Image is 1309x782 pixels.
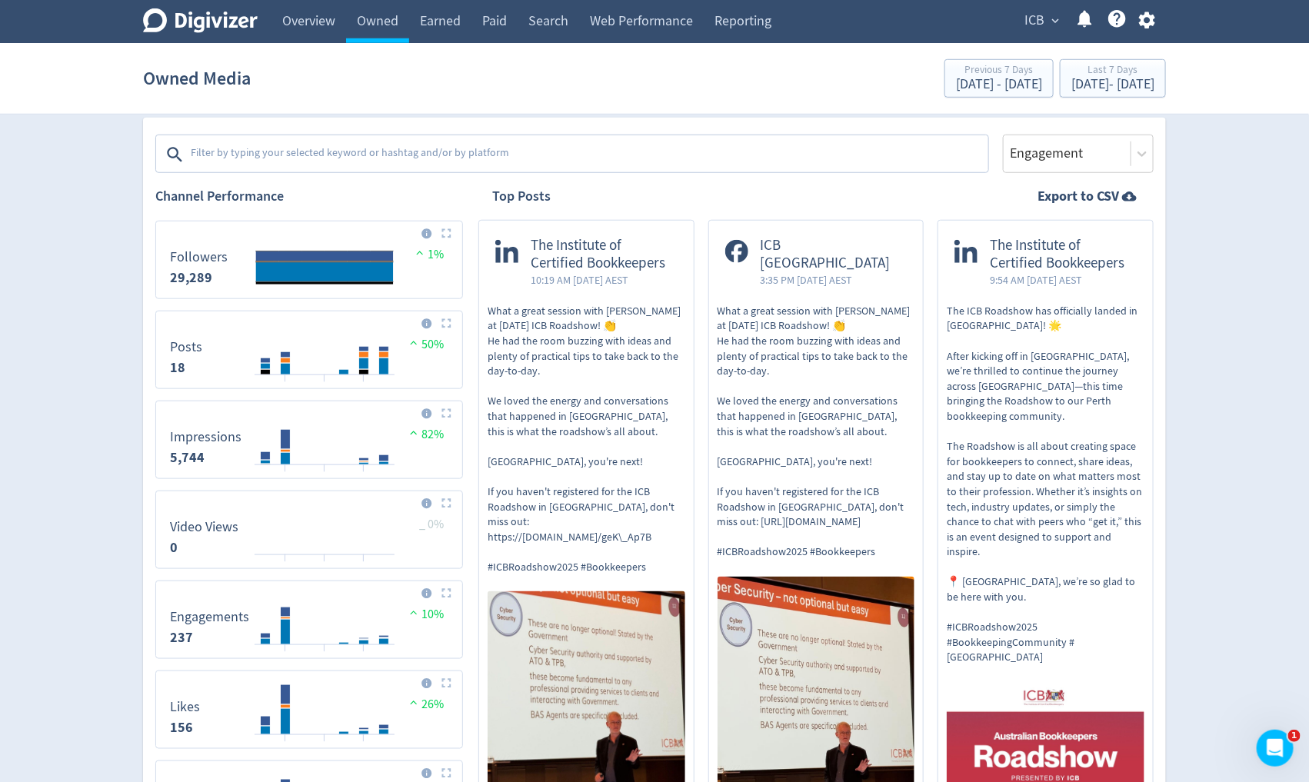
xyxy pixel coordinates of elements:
[162,677,456,742] svg: Likes 156
[492,187,551,206] h2: Top Posts
[1071,65,1154,78] div: Last 7 Days
[1257,730,1294,767] iframe: Intercom live chat
[441,678,451,688] img: Placeholder
[170,698,200,716] dt: Likes
[412,247,428,258] img: positive-performance.svg
[441,768,451,778] img: Placeholder
[276,651,295,661] text: 03/10
[276,471,295,481] text: 03/10
[406,697,421,708] img: positive-performance.svg
[143,54,251,103] h1: Owned Media
[162,228,456,292] svg: Followers 0
[441,588,451,598] img: Placeholder
[956,78,1042,92] div: [DATE] - [DATE]
[355,561,373,571] text: 07/10
[170,248,228,266] dt: Followers
[406,337,444,352] span: 50%
[1024,8,1044,33] span: ICB
[1038,187,1119,206] strong: Export to CSV
[441,318,451,328] img: Placeholder
[276,381,295,391] text: 03/10
[162,497,456,562] svg: Video Views 0
[531,272,678,288] span: 10:19 AM [DATE] AEST
[355,740,373,751] text: 07/10
[944,59,1054,98] button: Previous 7 Days[DATE] - [DATE]
[170,428,241,446] dt: Impressions
[315,651,334,661] text: 05/10
[162,587,456,652] svg: Engagements 237
[1060,59,1166,98] button: Last 7 Days[DATE]- [DATE]
[718,304,915,560] p: What a great session with [PERSON_NAME] at [DATE] ICB Roadshow! 👏 He had the room buzzing with id...
[1048,14,1062,28] span: expand_more
[315,471,334,481] text: 05/10
[276,740,295,751] text: 03/10
[406,697,444,712] span: 26%
[406,607,421,618] img: positive-performance.svg
[155,187,463,206] h2: Channel Performance
[947,304,1144,665] p: The ICB Roadshow has officially landed in [GEOGRAPHIC_DATA]! 🌟 After kicking off in [GEOGRAPHIC_D...
[412,247,444,262] span: 1%
[406,337,421,348] img: positive-performance.svg
[531,237,678,272] span: The Institute of Certified Bookkeepers
[990,272,1137,288] span: 9:54 AM [DATE] AEST
[170,358,185,377] strong: 18
[441,498,451,508] img: Placeholder
[276,561,295,571] text: 03/10
[162,408,456,472] svg: Impressions 5,744
[315,561,334,571] text: 05/10
[406,427,421,438] img: positive-performance.svg
[956,65,1042,78] div: Previous 7 Days
[162,318,456,382] svg: Posts 18
[990,237,1137,272] span: The Institute of Certified Bookkeepers
[761,272,908,288] span: 3:35 PM [DATE] AEST
[170,628,193,647] strong: 237
[419,517,444,532] span: _ 0%
[170,448,205,467] strong: 5,744
[170,518,238,536] dt: Video Views
[170,608,249,626] dt: Engagements
[170,268,212,287] strong: 29,289
[488,304,685,575] p: What a great session with [PERSON_NAME] at [DATE] ICB Roadshow! 👏 He had the room buzzing with id...
[170,338,202,356] dt: Posts
[406,427,444,442] span: 82%
[355,471,373,481] text: 07/10
[1071,78,1154,92] div: [DATE] - [DATE]
[315,381,334,391] text: 05/10
[406,607,444,622] span: 10%
[441,228,451,238] img: Placeholder
[355,651,373,661] text: 07/10
[1019,8,1063,33] button: ICB
[355,381,373,391] text: 07/10
[170,538,178,557] strong: 0
[315,740,334,751] text: 05/10
[441,408,451,418] img: Placeholder
[761,237,908,272] span: ICB [GEOGRAPHIC_DATA]
[170,718,193,737] strong: 156
[1288,730,1301,742] span: 1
